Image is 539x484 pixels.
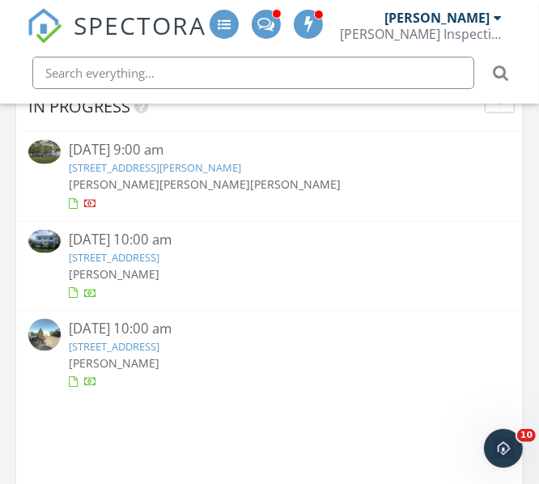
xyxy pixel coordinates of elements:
[69,355,159,371] span: [PERSON_NAME]
[69,319,471,339] div: [DATE] 10:00 am
[28,319,511,391] a: [DATE] 10:00 am [STREET_ADDRESS] [PERSON_NAME]
[28,96,130,117] span: In Progress
[384,10,490,26] div: [PERSON_NAME]
[32,57,474,89] input: Search everything...
[69,176,159,192] span: [PERSON_NAME]
[69,266,159,282] span: [PERSON_NAME]
[517,429,536,442] span: 10
[28,230,61,254] img: 9539439%2Fcover_photos%2FPucQZehp74hRgdJKOJDx%2Fsmall.jpeg
[27,8,62,44] img: The Best Home Inspection Software - Spectora
[250,176,341,192] span: [PERSON_NAME]
[28,140,511,212] a: [DATE] 9:00 am [STREET_ADDRESS][PERSON_NAME] [PERSON_NAME][PERSON_NAME][PERSON_NAME]
[340,26,502,42] div: Schaefer Inspection Service
[69,339,159,354] a: [STREET_ADDRESS]
[159,176,250,192] span: [PERSON_NAME]
[27,22,206,56] a: SPECTORA
[28,230,511,302] a: [DATE] 10:00 am [STREET_ADDRESS] [PERSON_NAME]
[28,140,61,164] img: 9481839%2Freports%2F6d3b1ea2-1f39-43ae-9adf-3675ba609402%2Fcover_photos%2FEDs0cGmManBhYGQTOxzV%2F...
[69,140,471,160] div: [DATE] 9:00 am
[69,250,159,265] a: [STREET_ADDRESS]
[69,160,241,175] a: [STREET_ADDRESS][PERSON_NAME]
[28,319,61,351] img: streetview
[74,8,206,42] span: SPECTORA
[484,429,523,468] iframe: Intercom live chat
[69,230,471,250] div: [DATE] 10:00 am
